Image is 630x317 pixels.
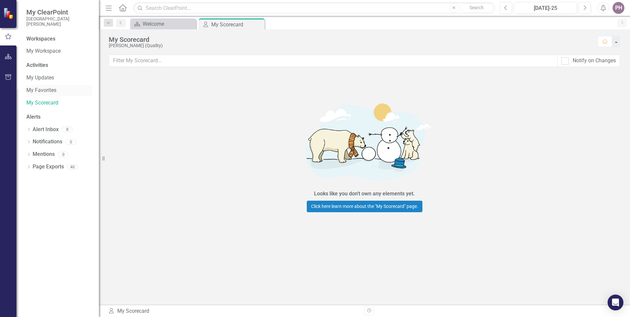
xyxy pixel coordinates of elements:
div: [DATE]-25 [516,4,575,12]
div: Welcome [143,20,194,28]
button: [DATE]-25 [514,2,577,14]
span: Search [470,5,484,10]
button: PH [613,2,624,14]
div: 0 [66,139,76,145]
div: Alerts [26,113,92,121]
div: Looks like you don't own any elements yet. [314,190,415,198]
div: My Scorecard [211,20,263,29]
div: 40 [67,164,78,170]
div: [PERSON_NAME] (Quality) [109,43,591,48]
a: My Favorites [26,87,92,94]
div: 0 [58,152,69,157]
a: Notifications [33,138,62,146]
a: Mentions [33,151,55,158]
div: My Scorecard [109,36,591,43]
a: Alert Inbox [33,126,59,133]
div: Notify on Changes [573,57,616,65]
a: My Scorecard [26,99,92,107]
a: My Updates [26,74,92,82]
div: Open Intercom Messenger [608,295,623,310]
div: Workspaces [26,35,55,43]
input: Filter My Scorecard... [109,55,558,67]
a: My Workspace [26,47,92,55]
div: Activities [26,62,92,69]
img: ClearPoint Strategy [3,7,15,19]
input: Search ClearPoint... [133,2,495,14]
button: Search [460,3,493,13]
div: 8 [62,127,72,132]
a: Welcome [132,20,194,28]
img: Getting started [266,94,463,188]
span: My ClearPoint [26,8,92,16]
a: Page Exports [33,163,64,171]
a: Click here learn more about the "My Scorecard" page. [307,201,422,212]
div: My Scorecard [108,307,359,315]
small: [GEOGRAPHIC_DATA][PERSON_NAME] [26,16,92,27]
